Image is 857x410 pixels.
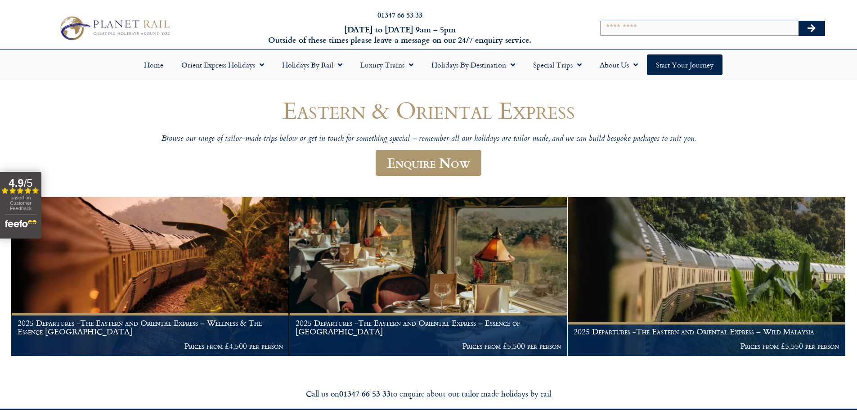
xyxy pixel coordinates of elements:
[135,54,172,75] a: Home
[11,197,289,356] a: 2025 Departures -The Eastern and Oriental Express – Wellness & The Essence [GEOGRAPHIC_DATA] Pric...
[376,150,481,176] a: Enquire Now
[296,319,561,336] h1: 2025 Departures -The Eastern and Oriental Express – Essence of [GEOGRAPHIC_DATA]
[339,387,390,399] strong: 01347 66 53 33
[647,54,722,75] a: Start your Journey
[422,54,524,75] a: Holidays by Destination
[4,54,853,75] nav: Menu
[273,54,351,75] a: Holidays by Rail
[574,327,839,336] h1: 2025 Departures -The Eastern and Oriental Express – Wild Malaysia
[18,319,283,336] h1: 2025 Departures -The Eastern and Oriental Express – Wellness & The Essence [GEOGRAPHIC_DATA]
[55,14,173,42] img: Planet Rail Train Holidays Logo
[231,24,569,45] h6: [DATE] to [DATE] 9am – 5pm Outside of these times please leave a message on our 24/7 enquiry serv...
[18,342,283,351] p: Prices from £4,500 per person
[377,9,422,20] a: 01347 66 53 33
[177,388,681,399] div: Call us on to enquire about our tailor made holidays by rail
[524,54,591,75] a: Special Trips
[289,197,567,356] a: 2025 Departures -The Eastern and Oriental Express – Essence of [GEOGRAPHIC_DATA] Prices from £5,5...
[591,54,647,75] a: About Us
[568,197,846,356] a: 2025 Departures -The Eastern and Oriental Express – Wild Malaysia Prices from £5,550 per person
[799,21,825,36] button: Search
[574,342,839,351] p: Prices from £5,550 per person
[296,342,561,351] p: Prices from £5,500 per person
[159,134,699,144] p: Browse our range of tailor-made trips below or get in touch for something special – remember all ...
[159,97,699,123] h1: Eastern & Oriental Express
[172,54,273,75] a: Orient Express Holidays
[351,54,422,75] a: Luxury Trains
